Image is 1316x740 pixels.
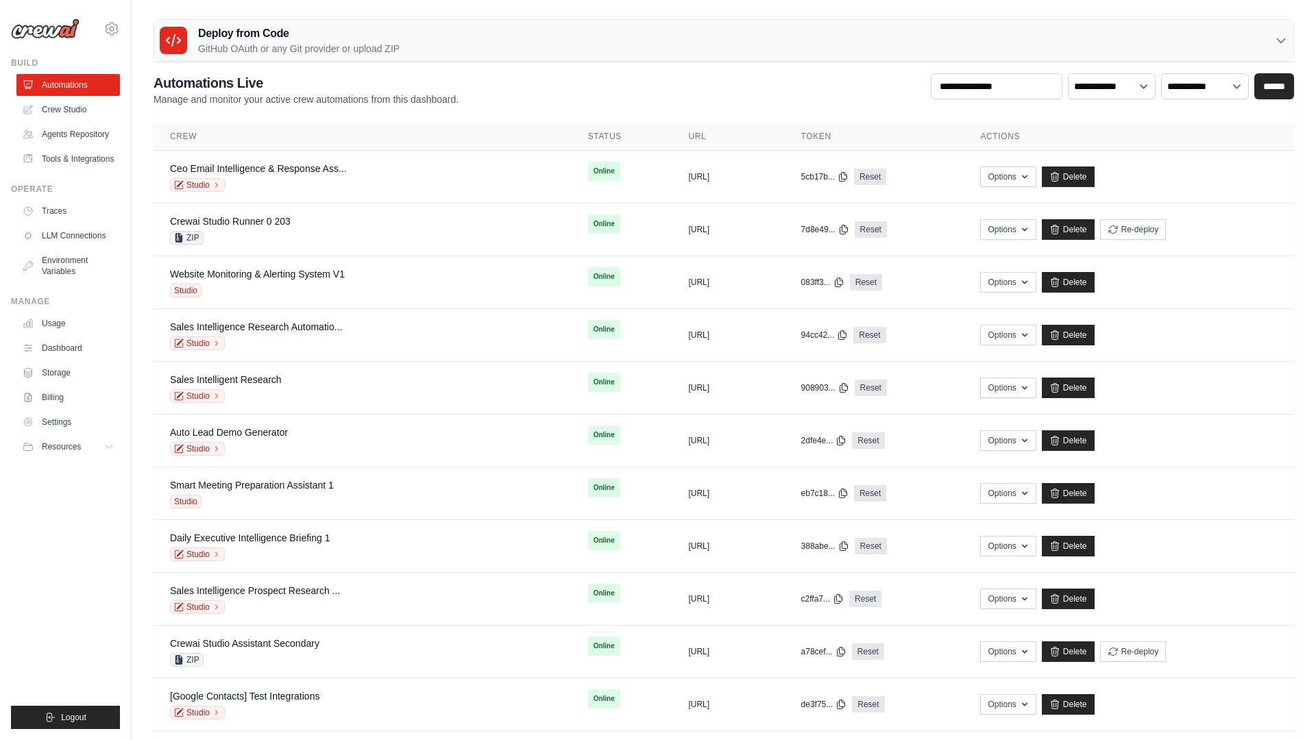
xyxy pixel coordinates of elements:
[588,214,620,234] span: Online
[16,362,120,384] a: Storage
[801,541,849,552] button: 388abe...
[1042,589,1095,609] a: Delete
[198,42,400,56] p: GitHub OAuth or any Git provider or upload ZIP
[170,532,330,543] a: Daily Executive Intelligence Briefing 1
[16,148,120,170] a: Tools & Integrations
[170,374,282,385] a: Sales Intelligent Research
[16,411,120,433] a: Settings
[16,436,120,458] button: Resources
[170,442,225,456] a: Studio
[801,646,846,657] button: a78cef...
[16,200,120,222] a: Traces
[11,184,120,195] div: Operate
[980,166,1036,187] button: Options
[1100,219,1167,240] button: Re-deploy
[980,536,1036,556] button: Options
[170,706,225,719] a: Studio
[61,712,86,723] span: Logout
[852,643,884,660] a: Reset
[16,225,120,247] a: LLM Connections
[16,312,120,334] a: Usage
[980,694,1036,715] button: Options
[198,25,400,42] h3: Deploy from Code
[16,249,120,282] a: Environment Variables
[855,380,887,396] a: Reset
[980,483,1036,504] button: Options
[1042,694,1095,715] a: Delete
[11,18,80,39] img: Logo
[801,699,847,710] button: de3f75...
[801,330,849,341] button: 94cc42...
[801,171,849,182] button: 5cb17b...
[588,637,620,656] span: Online
[170,284,202,297] span: Studio
[980,219,1036,240] button: Options
[16,74,120,96] a: Automations
[588,689,620,708] span: Online
[588,320,620,339] span: Online
[11,58,120,69] div: Build
[854,485,886,502] a: Reset
[42,441,81,452] span: Resources
[964,123,1294,151] th: Actions
[1042,483,1095,504] a: Delete
[170,495,202,508] span: Studio
[785,123,964,151] th: Token
[170,600,225,614] a: Studio
[170,653,204,667] span: ZIP
[170,231,204,245] span: ZIP
[170,585,340,596] a: Sales Intelligence Prospect Research ...
[849,591,881,607] a: Reset
[852,696,884,713] a: Reset
[1042,166,1095,187] a: Delete
[170,216,291,227] a: Crewai Studio Runner 0 203
[170,547,225,561] a: Studio
[588,162,620,181] span: Online
[980,325,1036,345] button: Options
[572,123,672,151] th: Status
[588,478,620,497] span: Online
[16,386,120,408] a: Billing
[801,593,844,604] button: c2ffa7...
[854,169,886,185] a: Reset
[852,432,884,449] a: Reset
[16,99,120,121] a: Crew Studio
[1042,272,1095,293] a: Delete
[588,584,620,603] span: Online
[980,641,1036,662] button: Options
[801,435,847,446] button: 2dfe4e...
[154,123,572,151] th: Crew
[11,296,120,307] div: Manage
[16,337,120,359] a: Dashboard
[850,274,882,291] a: Reset
[170,269,345,280] a: Website Monitoring & Alerting System V1
[170,321,342,332] a: Sales Intelligence Research Automatio...
[170,336,225,350] a: Studio
[170,389,225,403] a: Studio
[588,531,620,550] span: Online
[980,272,1036,293] button: Options
[170,480,334,491] a: Smart Meeting Preparation Assistant 1
[588,425,620,445] span: Online
[170,638,319,649] a: Crewai Studio Assistant Secondary
[170,163,347,174] a: Ceo Email Intelligence & Response Ass...
[980,378,1036,398] button: Options
[170,427,288,438] a: Auto Lead Demo Generator
[672,123,784,151] th: URL
[588,373,620,392] span: Online
[170,691,319,702] a: [Google Contacts] Test Integrations
[801,224,849,235] button: 7d8e49...
[853,327,886,343] a: Reset
[801,277,844,288] button: 083ff3...
[1042,536,1095,556] a: Delete
[855,221,887,238] a: Reset
[154,73,459,92] h2: Automations Live
[1042,219,1095,240] a: Delete
[16,123,120,145] a: Agents Repository
[1042,641,1095,662] a: Delete
[1042,325,1095,345] a: Delete
[855,538,887,554] a: Reset
[1042,378,1095,398] a: Delete
[170,178,225,192] a: Studio
[588,267,620,286] span: Online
